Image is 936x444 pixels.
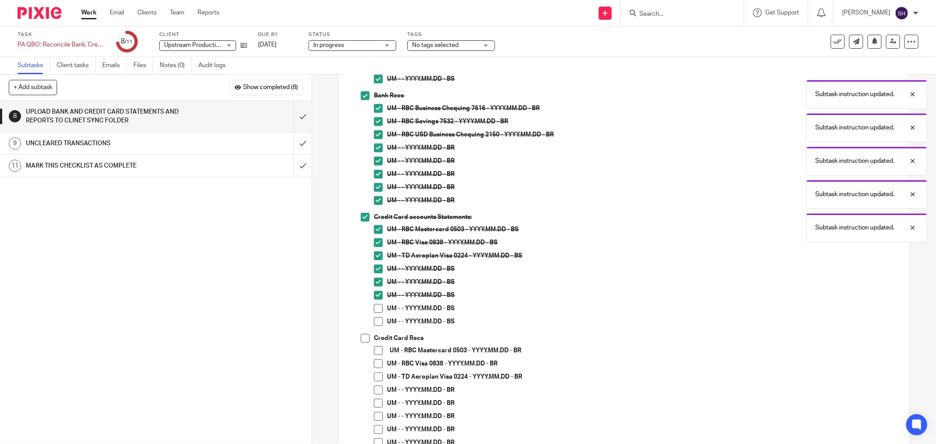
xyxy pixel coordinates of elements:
[170,8,184,17] a: Team
[18,31,105,38] label: Task
[895,6,909,20] img: svg%3E
[125,39,133,44] small: /11
[160,57,192,74] a: Notes (0)
[26,137,199,150] h1: UNCLEARED TRANSACTIONS
[57,57,96,74] a: Client tasks
[9,80,57,95] button: + Add subtask
[18,40,105,49] div: PA QBO: Reconcile Bank, Credit Card and Clearing
[18,7,61,19] img: Pixie
[374,214,472,220] strong: Credit Card accounts Statements:
[387,226,519,233] strong: UM - RBC Mastercard 0503 - YYYY.MM.DD - BS
[164,42,283,48] span: Upstream Productions (Fat Bear Media Inc.)
[815,223,894,232] p: Subtask instruction updated.
[197,8,219,17] a: Reports
[387,184,455,190] strong: UM - - YYYY.MM.DD - BR
[387,118,508,125] strong: UM - RBC Savings 7532 - YYYY.MM.DD - BR
[81,8,97,17] a: Work
[815,90,894,99] p: Subtask instruction updated.
[18,57,50,74] a: Subtasks
[387,197,455,204] strong: UM - - YYYY.MM.DD - BR
[387,387,455,393] strong: UM - - YYYY.MM.DD - BR
[26,105,199,128] h1: UPLOAD BANK AND CREDIT CARD STATEMENTS AND REPORTS TO CLINET SYNC FOLDER
[387,361,498,367] strong: UM - RBC Visa 0838 - YYYY.MM.DD - BR
[159,31,247,38] label: Client
[387,76,455,82] strong: UM - - YYYY.MM.DD - BS
[387,240,498,246] strong: UM - RBC Visa 0838 - YYYY.MM.DD - BS
[243,84,298,91] span: Show completed (8)
[815,123,894,132] p: Subtask instruction updated.
[387,400,455,406] strong: UM - - YYYY.MM.DD - BR
[374,93,404,99] strong: Bank Recs
[387,253,522,259] strong: UM - TD Aeroplan Visa 0224 - YYYY.MM.DD - BS
[9,110,21,122] div: 8
[387,145,455,151] strong: UM - - YYYY.MM.DD - BR
[102,57,127,74] a: Emails
[387,132,554,138] strong: UM - RBC USD Business Chequing 2150 - YYYY.MM.DD - BR
[407,31,495,38] label: Tags
[387,426,455,433] strong: UM - - YYYY.MM.DD - BR
[387,279,455,285] strong: UM - - YYYY.MM.DD - BS
[387,413,455,419] strong: UM - - YYYY.MM.DD - BR
[390,347,521,354] strong: UM - RBC Mastercard 0503 - YYYY.MM.DD - BR
[198,57,232,74] a: Audit logs
[374,335,423,341] strong: Credit Card Recs
[133,57,153,74] a: Files
[313,42,344,48] span: In progress
[121,36,133,47] div: 8
[412,42,459,48] span: No tags selected
[387,266,455,272] strong: UM - - YYYY.MM.DD - BS
[9,137,21,150] div: 9
[815,190,894,199] p: Subtask instruction updated.
[387,305,455,312] strong: UM - - YYYY.MM.DD - BS
[26,159,199,172] h1: MARK THIS CHECKLIST AS COMPLETE
[110,8,124,17] a: Email
[9,160,21,172] div: 11
[387,105,540,111] strong: UM - RBC Business Chequing 7616 - YYYY.MM.DD - BR
[258,31,298,38] label: Due by
[137,8,157,17] a: Clients
[258,42,276,48] span: [DATE]
[230,80,303,95] button: Show completed (8)
[387,158,455,164] strong: UM - - YYYY.MM.DD - BR
[387,171,455,177] strong: UM - - YYYY.MM.DD - BR
[815,157,894,165] p: Subtask instruction updated.
[308,31,396,38] label: Status
[387,292,455,298] strong: UM - - YYYY.MM.DD - BS
[387,374,522,380] strong: UM - TD Aeroplan Visa 0224 - YYYY.MM.DD - BR
[387,319,455,325] strong: UM - - YYYY.MM.DD - BS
